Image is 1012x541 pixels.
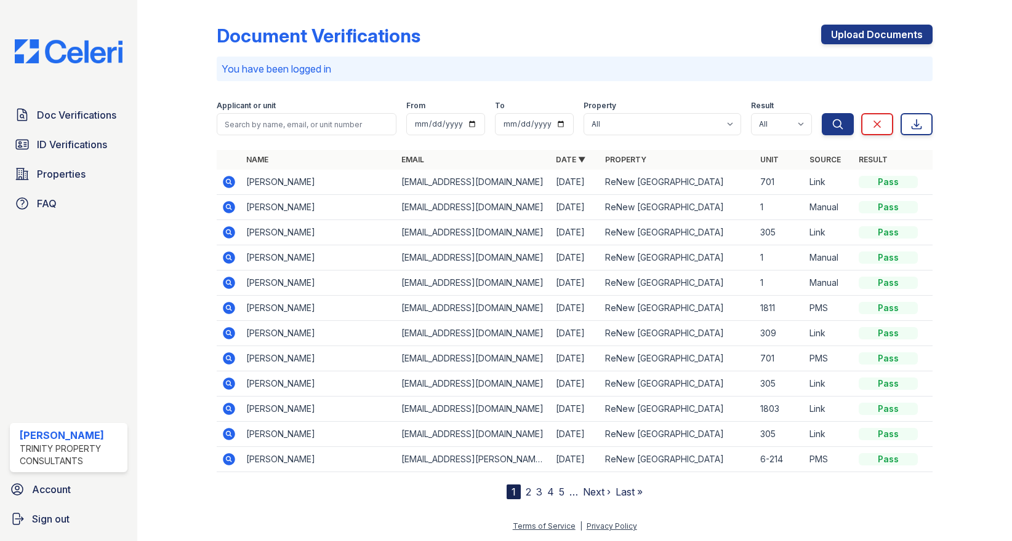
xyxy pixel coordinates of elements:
[600,270,755,296] td: ReNew [GEOGRAPHIC_DATA]
[805,346,854,371] td: PMS
[556,155,585,164] a: Date ▼
[600,371,755,397] td: ReNew [GEOGRAPHIC_DATA]
[495,101,505,111] label: To
[507,484,521,499] div: 1
[859,155,888,164] a: Result
[536,486,542,498] a: 3
[396,296,552,321] td: [EMAIL_ADDRESS][DOMAIN_NAME]
[600,296,755,321] td: ReNew [GEOGRAPHIC_DATA]
[241,170,396,195] td: [PERSON_NAME]
[805,170,854,195] td: Link
[755,296,805,321] td: 1811
[805,195,854,220] td: Manual
[222,61,928,76] p: You have been logged in
[241,321,396,346] td: [PERSON_NAME]
[805,397,854,422] td: Link
[805,245,854,270] td: Manual
[760,155,779,164] a: Unit
[583,486,611,498] a: Next ›
[396,346,552,371] td: [EMAIL_ADDRESS][DOMAIN_NAME]
[5,39,132,63] img: CE_Logo_Blue-a8612792a0a2168367f1c8372b55b34899dd931a85d93a1a3d3e32e68fde9ad4.png
[600,422,755,447] td: ReNew [GEOGRAPHIC_DATA]
[600,170,755,195] td: ReNew [GEOGRAPHIC_DATA]
[5,477,132,502] a: Account
[396,397,552,422] td: [EMAIL_ADDRESS][DOMAIN_NAME]
[859,226,918,239] div: Pass
[600,220,755,245] td: ReNew [GEOGRAPHIC_DATA]
[859,377,918,390] div: Pass
[37,167,86,181] span: Properties
[859,251,918,264] div: Pass
[10,162,127,186] a: Properties
[551,447,600,472] td: [DATE]
[396,422,552,447] td: [EMAIL_ADDRESS][DOMAIN_NAME]
[551,321,600,346] td: [DATE]
[396,220,552,245] td: [EMAIL_ADDRESS][DOMAIN_NAME]
[859,428,918,440] div: Pass
[551,371,600,397] td: [DATE]
[805,270,854,296] td: Manual
[755,170,805,195] td: 701
[241,422,396,447] td: [PERSON_NAME]
[600,447,755,472] td: ReNew [GEOGRAPHIC_DATA]
[406,101,425,111] label: From
[396,170,552,195] td: [EMAIL_ADDRESS][DOMAIN_NAME]
[809,155,841,164] a: Source
[580,521,582,531] div: |
[600,321,755,346] td: ReNew [GEOGRAPHIC_DATA]
[859,403,918,415] div: Pass
[241,296,396,321] td: [PERSON_NAME]
[20,443,122,467] div: Trinity Property Consultants
[396,321,552,346] td: [EMAIL_ADDRESS][DOMAIN_NAME]
[805,321,854,346] td: Link
[10,132,127,157] a: ID Verifications
[755,245,805,270] td: 1
[526,486,531,498] a: 2
[10,103,127,127] a: Doc Verifications
[551,245,600,270] td: [DATE]
[600,346,755,371] td: ReNew [GEOGRAPHIC_DATA]
[859,201,918,213] div: Pass
[396,245,552,270] td: [EMAIL_ADDRESS][DOMAIN_NAME]
[32,482,71,497] span: Account
[805,422,854,447] td: Link
[396,195,552,220] td: [EMAIL_ADDRESS][DOMAIN_NAME]
[755,195,805,220] td: 1
[37,108,116,122] span: Doc Verifications
[551,195,600,220] td: [DATE]
[605,155,646,164] a: Property
[805,447,854,472] td: PMS
[217,25,420,47] div: Document Verifications
[246,155,268,164] a: Name
[241,447,396,472] td: [PERSON_NAME]
[859,277,918,289] div: Pass
[600,195,755,220] td: ReNew [GEOGRAPHIC_DATA]
[859,176,918,188] div: Pass
[755,220,805,245] td: 305
[569,484,578,499] span: …
[859,327,918,339] div: Pass
[551,346,600,371] td: [DATE]
[821,25,933,44] a: Upload Documents
[241,245,396,270] td: [PERSON_NAME]
[241,195,396,220] td: [PERSON_NAME]
[551,220,600,245] td: [DATE]
[751,101,774,111] label: Result
[5,507,132,531] a: Sign out
[513,521,576,531] a: Terms of Service
[805,296,854,321] td: PMS
[755,397,805,422] td: 1803
[32,511,70,526] span: Sign out
[37,196,57,211] span: FAQ
[217,113,396,135] input: Search by name, email, or unit number
[755,371,805,397] td: 305
[859,352,918,365] div: Pass
[584,101,616,111] label: Property
[587,521,637,531] a: Privacy Policy
[600,245,755,270] td: ReNew [GEOGRAPHIC_DATA]
[755,422,805,447] td: 305
[217,101,276,111] label: Applicant or unit
[396,371,552,397] td: [EMAIL_ADDRESS][DOMAIN_NAME]
[241,220,396,245] td: [PERSON_NAME]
